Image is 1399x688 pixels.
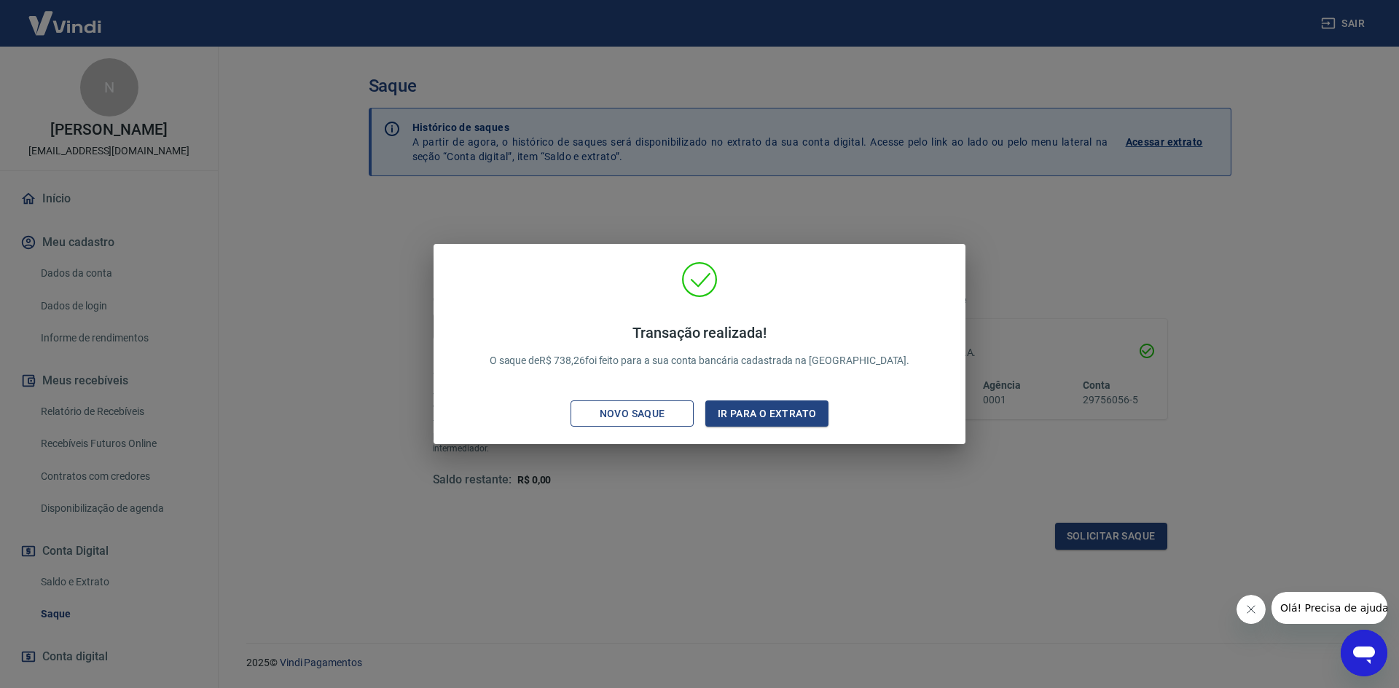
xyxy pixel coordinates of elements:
[571,400,694,427] button: Novo saque
[582,405,683,423] div: Novo saque
[490,324,910,368] p: O saque de R$ 738,26 foi feito para a sua conta bancária cadastrada na [GEOGRAPHIC_DATA].
[1341,630,1387,676] iframe: Botão para abrir a janela de mensagens
[1271,592,1387,624] iframe: Mensagem da empresa
[705,400,828,427] button: Ir para o extrato
[490,324,910,341] h4: Transação realizada!
[9,10,122,22] span: Olá! Precisa de ajuda?
[1237,595,1266,624] iframe: Fechar mensagem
